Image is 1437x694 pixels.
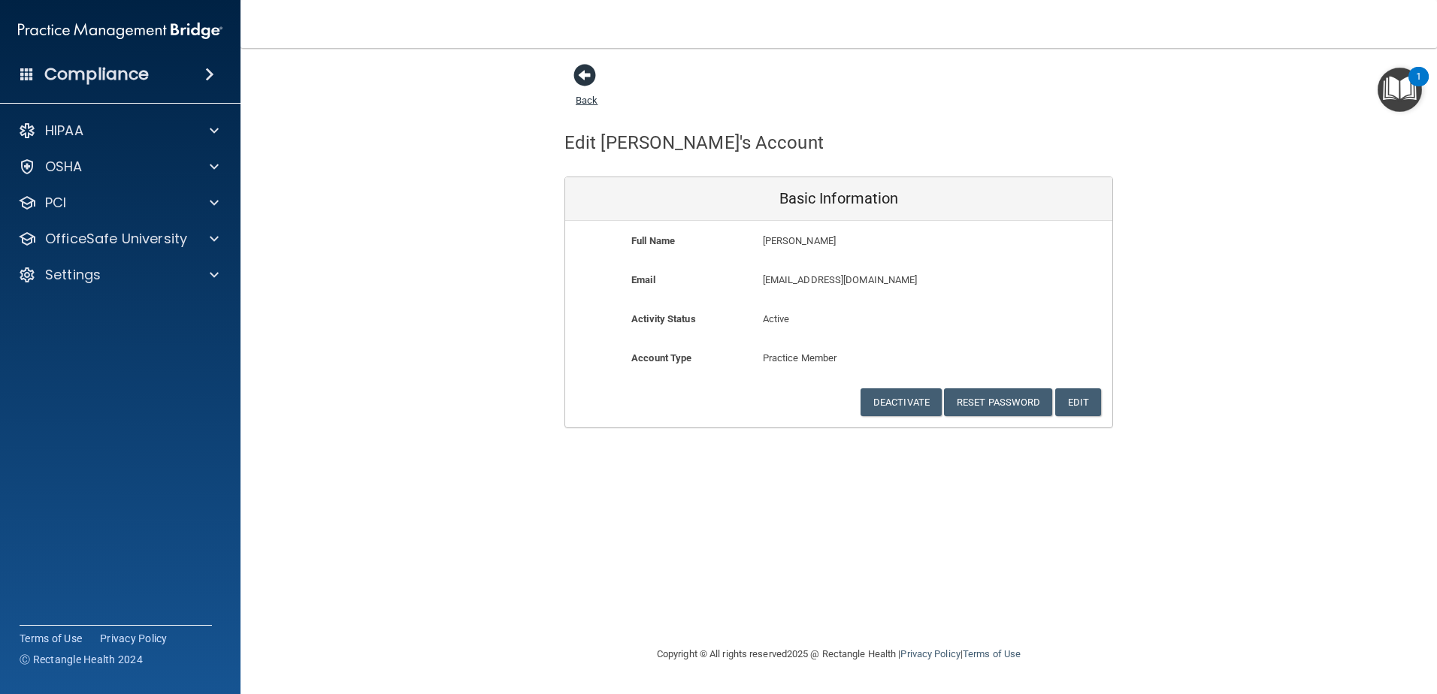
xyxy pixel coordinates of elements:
p: Settings [45,266,101,284]
a: Privacy Policy [900,648,960,659]
span: Ⓒ Rectangle Health 2024 [20,652,143,667]
p: HIPAA [45,122,83,140]
a: OSHA [18,158,219,176]
a: Settings [18,266,219,284]
a: Privacy Policy [100,631,168,646]
button: Open Resource Center, 1 new notification [1378,68,1422,112]
button: Reset Password [944,388,1052,416]
p: [PERSON_NAME] [763,232,1003,250]
p: PCI [45,194,66,212]
h4: Edit [PERSON_NAME]'s Account [564,133,824,152]
a: Terms of Use [963,648,1021,659]
p: Practice Member [763,349,915,367]
p: [EMAIL_ADDRESS][DOMAIN_NAME] [763,271,1003,289]
a: Back [576,77,597,106]
button: Edit [1055,388,1101,416]
a: HIPAA [18,122,219,140]
a: PCI [18,194,219,212]
b: Email [631,274,655,285]
a: Terms of Use [20,631,82,646]
p: OfficeSafe University [45,230,187,248]
a: OfficeSafe University [18,230,219,248]
p: OSHA [45,158,83,176]
b: Account Type [631,352,691,364]
div: Basic Information [565,177,1112,221]
b: Activity Status [631,313,696,324]
img: PMB logo [18,16,222,46]
h4: Compliance [44,64,149,85]
div: 1 [1416,77,1421,96]
p: Active [763,310,915,328]
button: Deactivate [861,388,942,416]
b: Full Name [631,235,675,246]
div: Copyright © All rights reserved 2025 @ Rectangle Health | | [564,630,1113,678]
